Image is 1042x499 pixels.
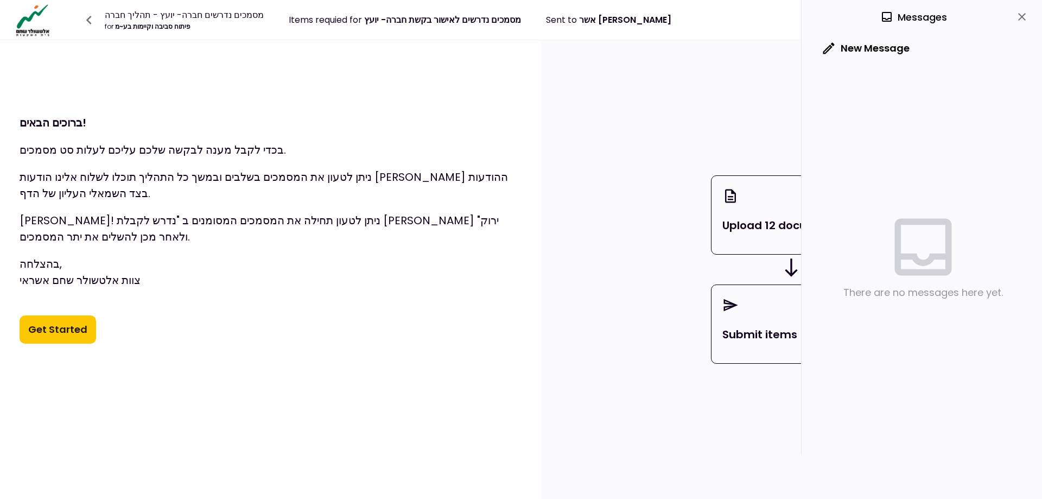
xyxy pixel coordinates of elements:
[105,22,264,31] div: פיתוח סביבה וקיימות בע~מ
[20,169,521,201] p: ניתן לטעון את המסמכים בשלבים ובמשך כל התהליך תוכלו לשלוח אלינו הודעות [PERSON_NAME] ההודעות בצד ה...
[722,217,860,233] p: Upload 12 documents
[20,115,86,130] strong: ברוכים הבאים!
[1013,8,1031,26] button: close
[722,326,860,343] p: Submit items
[20,256,521,288] p: בהצלחה, צוות אלטשולר שחם אשראי
[105,8,264,22] div: מסמכים נדרשים חברה- יועץ - תהליך חברה
[579,14,671,26] span: אשר [PERSON_NAME]
[20,315,96,344] button: Get Started
[13,3,53,37] img: Logo
[105,22,113,31] span: for
[364,14,521,26] span: מסמכים נדרשים לאישור בקשת חברה- יועץ
[20,212,521,245] p: [PERSON_NAME]! ניתן לטעון תחילה את המסמכים המסומנים ב "נדרש לקבלת [PERSON_NAME] ירוק" ולאחר מכן ל...
[289,13,521,27] div: Items requied for
[546,13,671,27] div: Sent to
[880,10,947,24] div: Messages
[843,285,1003,300] div: There are no messages here yet.
[20,142,521,158] p: בכדי לקבל מענה לבקשה שלכם עליכם לעלות סט מסמכים.
[815,34,918,62] button: New Message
